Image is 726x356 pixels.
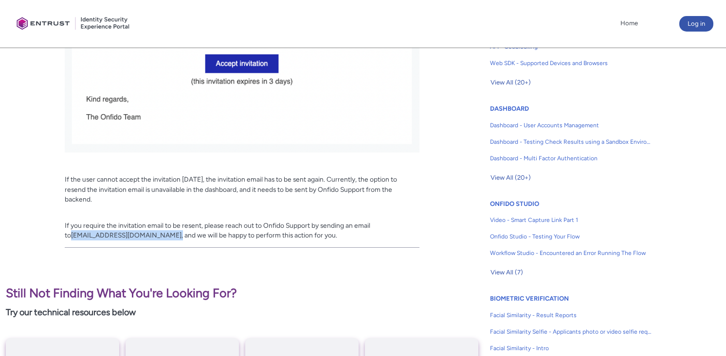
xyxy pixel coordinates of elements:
[490,105,529,112] a: DASHBOARD
[618,16,640,31] a: Home
[490,137,652,146] span: Dashboard - Testing Check Results using a Sandbox Environment
[490,134,652,150] a: Dashboard - Testing Check Results using a Sandbox Environment
[490,154,652,163] span: Dashboard - Multi Factor Authentication
[490,117,652,134] a: Dashboard - User Accounts Management
[490,265,524,280] button: View All (7)
[490,295,569,302] a: BIOMETRIC VERIFICATION
[490,265,523,280] span: View All (7)
[490,170,531,186] button: View All (20+)
[490,59,652,68] span: Web SDK - Supported Devices and Browsers
[490,55,652,71] a: Web SDK - Supported Devices and Browsers
[490,249,652,257] span: Workflow Studio - Encountered an Error Running The Flow
[490,75,531,90] button: View All (20+)
[490,216,652,224] span: Video - Smart Capture Link Part 1
[490,212,652,228] a: Video - Smart Capture Link Part 1
[679,16,713,32] button: Log in
[65,164,419,204] p: If the user cannot accept the invitation [DATE], the invitation email has to be sent again. Curre...
[490,344,652,353] span: Facial Similarity - Intro
[490,311,652,320] span: Facial Similarity - Result Reports
[490,327,652,336] span: Facial Similarity Selfie - Applicants photo or video selfie requirements
[490,307,652,323] a: Facial Similarity - Result Reports
[490,228,652,245] a: Onfido Studio - Testing Your Flow
[490,323,652,340] a: Facial Similarity Selfie - Applicants photo or video selfie requirements
[490,121,652,130] span: Dashboard - User Accounts Management
[490,150,652,167] a: Dashboard - Multi Factor Authentication
[65,210,419,240] p: If you require the invitation email to be resent, please reach out to Onfido Support by sending a...
[490,200,539,207] a: ONFIDO STUDIO
[490,245,652,261] a: Workflow Studio - Encountered an Error Running The Flow
[6,284,478,303] p: Still Not Finding What You're Looking For?
[71,231,181,239] a: [EMAIL_ADDRESS][DOMAIN_NAME]
[490,232,652,241] span: Onfido Studio - Testing Your Flow
[490,170,531,185] span: View All (20+)
[6,306,478,319] p: Try our technical resources below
